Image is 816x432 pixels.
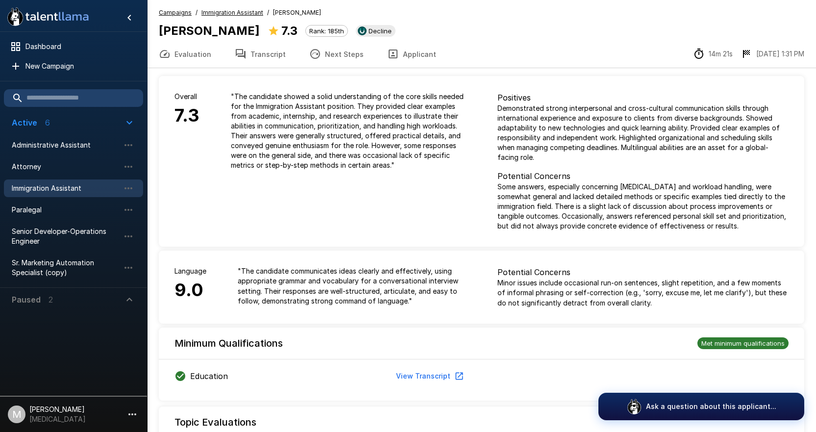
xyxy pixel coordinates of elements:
[358,26,367,35] img: ukg_logo.jpeg
[273,8,321,18] span: [PERSON_NAME]
[697,339,789,347] span: Met minimum qualifications
[375,40,448,68] button: Applicant
[693,48,733,60] div: The time between starting and completing the interview
[356,25,396,37] div: View profile in UKG
[741,48,804,60] div: The date and time when the interview was completed
[174,266,206,276] p: Language
[174,335,283,351] h6: Minimum Qualifications
[147,40,223,68] button: Evaluation
[174,276,206,305] h6: 9.0
[497,92,789,103] p: Positives
[159,9,192,16] u: Campaigns
[174,414,256,430] h6: Topic Evaluations
[196,8,198,18] span: /
[174,92,199,102] p: Overall
[190,370,228,382] p: Education
[497,182,789,231] p: Some answers, especially concerning [MEDICAL_DATA] and workload handling, were somewhat general a...
[646,402,776,411] p: Ask a question about this applicant...
[223,40,297,68] button: Transcript
[497,266,789,278] p: Potential Concerns
[497,103,789,162] p: Demonstrated strong interpersonal and cross-cultural communication skills through international e...
[231,92,466,170] p: " The candidate showed a solid understanding of the core skills needed for the Immigration Assist...
[709,49,733,59] p: 14m 21s
[159,24,260,38] b: [PERSON_NAME]
[365,27,396,35] span: Decline
[392,367,466,385] button: View Transcript
[281,24,297,38] b: 7.3
[756,49,804,59] p: [DATE] 1:31 PM
[297,40,375,68] button: Next Steps
[497,170,789,182] p: Potential Concerns
[306,27,347,35] span: Rank: 185th
[267,8,269,18] span: /
[201,9,263,16] u: Immigration Assistant
[238,266,466,305] p: " The candidate communicates ideas clearly and effectively, using appropriate grammar and vocabul...
[174,102,199,130] h6: 7.3
[497,278,789,307] p: Minor issues include occasional run-on sentences, slight repetition, and a few moments of informa...
[626,399,642,414] img: logo_glasses@2x.png
[598,393,804,420] button: Ask a question about this applicant...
